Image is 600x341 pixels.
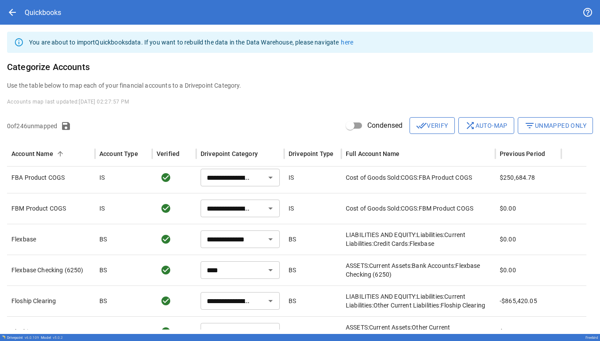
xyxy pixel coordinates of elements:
p: Flexbase [11,235,91,244]
div: Verified [157,150,179,157]
button: Open [264,233,277,245]
p: $0.00 [500,266,516,274]
p: BS [289,266,296,274]
p: BS [99,266,107,274]
button: Verify [410,117,454,134]
div: Freebird [585,336,598,340]
div: Account Type [99,150,138,157]
p: BS [99,235,107,244]
div: Model [41,336,63,340]
button: Open [264,202,277,215]
button: Sort [54,148,66,160]
p: LIABILITIES AND EQUITY:Liabilities:Current Liabilities:Other Current Liabilities:Floship Clearing [346,292,491,310]
div: Drivepoint Category [201,150,258,157]
p: Use the table below to map each of your financial accounts to a Drivepoint Category. [7,81,593,90]
p: BS [99,297,107,305]
p: BS [289,297,296,305]
p: -$865,420.05 [500,297,537,305]
button: Open [264,295,277,307]
button: Open [264,171,277,184]
span: Condensed [367,120,402,131]
button: Auto-map [458,117,514,134]
button: Open [264,326,277,338]
p: FBA Product COGS [11,173,91,182]
p: Flexbase Checking (6250) [11,266,91,274]
div: Account Name [11,150,53,157]
a: here [341,39,353,46]
span: v 5.0.2 [53,336,63,340]
p: Cost of Goods Sold:COGS:FBA Product COGS [346,173,491,182]
span: filter_list [524,120,535,131]
p: Cost of Goods Sold:COGS:FBM Product COGS [346,204,491,213]
button: Unmapped Only [518,117,593,134]
span: Accounts map last updated: [DATE] 02:27:57 PM [7,99,129,105]
p: LIABILITIES AND EQUITY:Liabilities:Current Liabilities:Credit Cards:Flexbase [346,230,491,248]
p: $0.00 [500,327,516,336]
p: Floship Inventory [11,327,91,336]
div: Quickbooks [25,8,61,17]
p: $0.00 [500,204,516,213]
div: Previous Period [500,150,545,157]
div: Drivepoint [7,336,39,340]
p: IS [289,204,294,213]
button: Open [264,264,277,276]
p: IS [289,173,294,182]
p: FBM Product COGS [11,204,91,213]
p: Floship Clearing [11,297,91,305]
span: shuffle [465,120,476,131]
span: done_all [416,120,427,131]
h6: Categorize Accounts [7,60,593,74]
div: Full Account Name [346,150,400,157]
p: ASSETS:Current Assets:Other Current Assets:Inventory accounts:Floship Inventory [346,323,491,341]
p: BS [289,327,296,336]
p: BS [99,327,107,336]
p: ASSETS:Current Assets:Bank Accounts:Flexbase Checking (6250) [346,261,491,279]
p: 0 of 246 unmapped [7,122,57,130]
div: Drivepoint Type [289,150,333,157]
img: Drivepoint [2,335,5,339]
p: BS [289,235,296,244]
p: $0.00 [500,235,516,244]
p: IS [99,204,105,213]
div: You are about to import Quickbooks data. If you want to rebuild the data in the Data Warehouse, p... [29,34,353,50]
span: arrow_back [7,7,18,18]
p: IS [99,173,105,182]
span: v 6.0.109 [25,336,39,340]
p: $250,684.78 [500,173,535,182]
